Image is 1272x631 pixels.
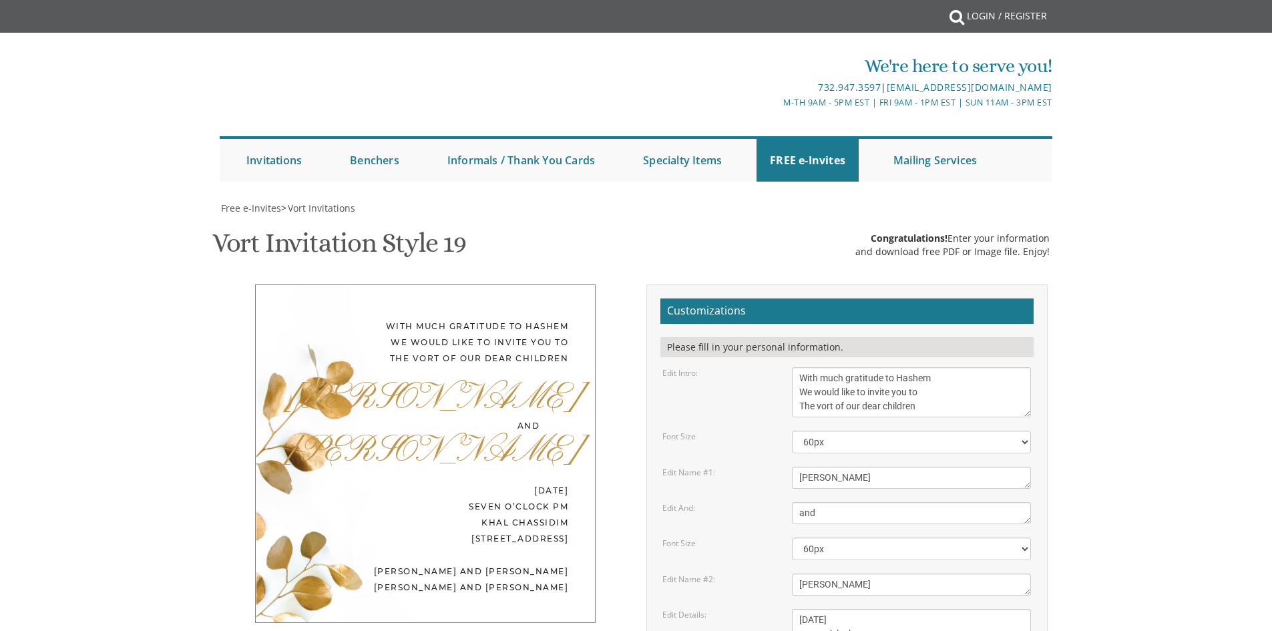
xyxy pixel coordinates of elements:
div: Please fill in your personal information. [660,337,1034,357]
a: Free e-Invites [220,202,281,214]
div: [PERSON_NAME] [282,434,568,471]
textarea: [PERSON_NAME] [792,574,1031,596]
span: Congratulations! [871,232,947,244]
label: Font Size [662,431,696,442]
span: Vort Invitations [288,202,355,214]
a: Benchers [337,139,413,182]
a: Informals / Thank You Cards [434,139,608,182]
textarea: and [792,502,1031,524]
h1: Vort Invitation Style 19 [212,228,466,268]
h2: Customizations [660,298,1034,324]
div: | [498,79,1052,95]
label: Edit And: [662,502,695,513]
div: [PERSON_NAME] [282,381,568,418]
a: Invitations [233,139,315,182]
label: Edit Name #2: [662,574,715,585]
span: Free e-Invites [221,202,281,214]
div: [PERSON_NAME] and [PERSON_NAME] [PERSON_NAME] and [PERSON_NAME] [282,564,568,596]
textarea: With much gratitude to Hashem We would like to invite you to The vort of our dear children [792,367,1031,417]
a: 732.947.3597 [818,81,881,93]
div: With much gratitude to Hashem We would like to invite you to The vort of our dear children [282,319,568,367]
div: M-Th 9am - 5pm EST | Fri 9am - 1pm EST | Sun 11am - 3pm EST [498,95,1052,110]
label: Edit Details: [662,609,706,620]
a: Specialty Items [630,139,735,182]
div: and [282,418,540,434]
a: Vort Invitations [286,202,355,214]
textarea: [PERSON_NAME] [792,467,1031,489]
label: Edit Name #1: [662,467,715,478]
label: Edit Intro: [662,367,698,379]
a: [EMAIL_ADDRESS][DOMAIN_NAME] [887,81,1052,93]
div: and download free PDF or Image file. Enjoy! [855,245,1050,258]
a: FREE e-Invites [757,139,859,182]
div: [DATE] seven o’clock pm Khal Chassidim [STREET_ADDRESS] [282,483,568,547]
label: Font Size [662,538,696,549]
a: Mailing Services [880,139,990,182]
div: Enter your information [855,232,1050,245]
div: We're here to serve you! [498,53,1052,79]
span: > [281,202,355,214]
